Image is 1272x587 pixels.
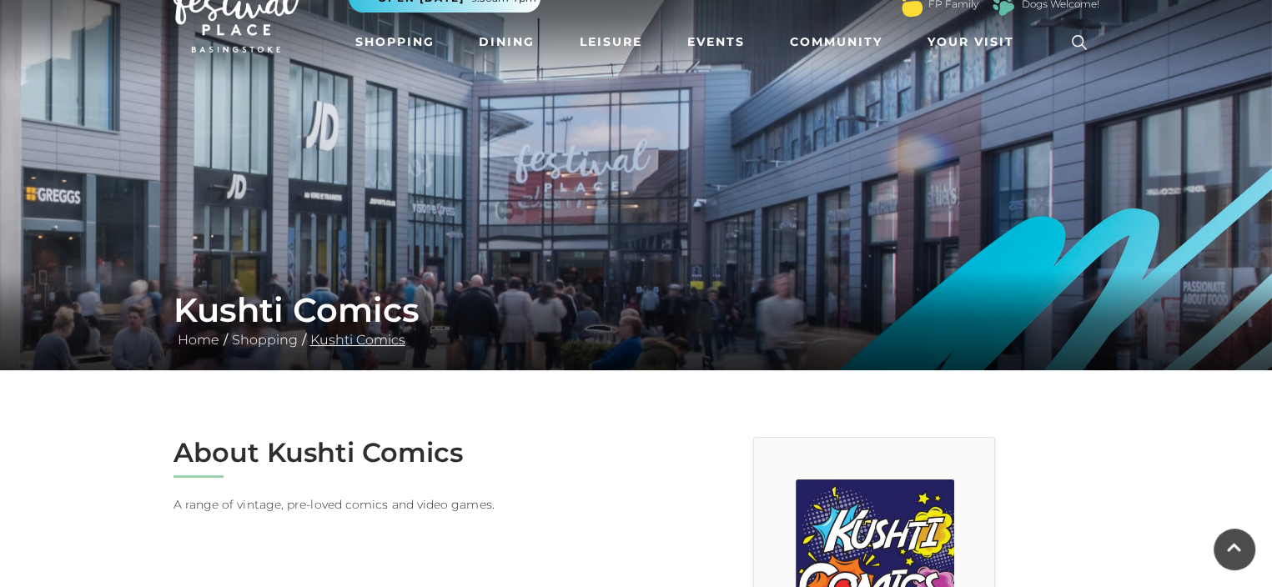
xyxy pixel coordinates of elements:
a: Leisure [573,27,649,58]
a: Your Visit [921,27,1029,58]
a: Shopping [228,332,302,348]
a: Kushti Comics [306,332,410,348]
a: Dining [472,27,541,58]
h2: About Kushti Comics [173,437,624,469]
p: A range of vintage, pre-loved comics and video games. [173,494,624,514]
span: Your Visit [928,33,1014,51]
a: Community [783,27,889,58]
div: / / [161,290,1112,350]
a: Home [173,332,224,348]
a: Events [681,27,752,58]
a: Shopping [349,27,441,58]
h1: Kushti Comics [173,290,1099,330]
